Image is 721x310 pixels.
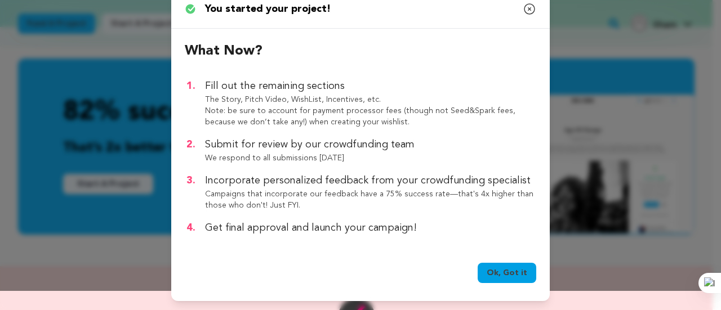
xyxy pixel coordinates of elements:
h2: What now? [185,42,536,60]
p: We respond to all submissions [DATE] [205,152,536,164]
p: Get final approval and launch your campaign! [205,220,536,236]
p: You started your project! [205,1,331,17]
p: Campaigns that incorporate our feedback have a 75% success rate—that's 4x higher than those who d... [205,188,536,211]
p: Fill out the remaining sections [205,78,536,94]
a: Ok, Got it [478,263,536,283]
p: The Story, Pitch Video, WishList, Incentives, etc. [205,94,536,105]
p: Note: be sure to account for payment processor fees (though not Seed&Spark fees, because we don’t... [205,105,536,128]
p: Submit for review by our crowdfunding team [205,137,536,152]
p: Incorporate personalized feedback from your crowdfunding specialist [205,173,536,188]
